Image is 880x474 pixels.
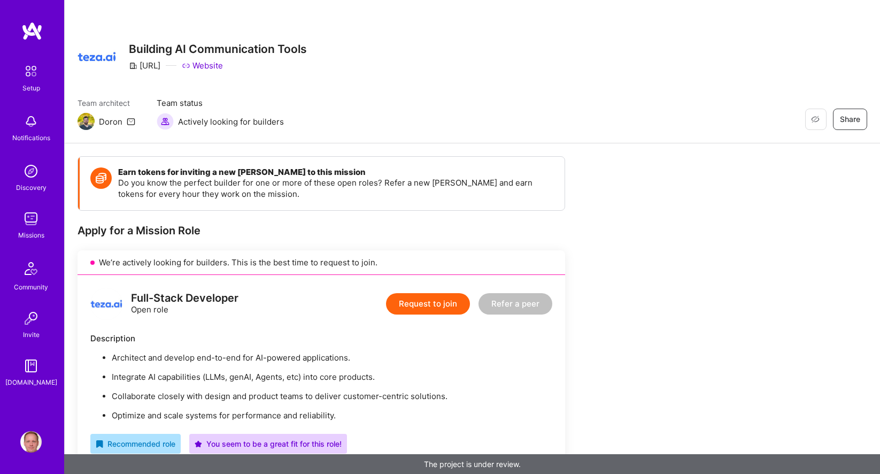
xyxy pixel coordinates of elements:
div: Open role [131,293,238,315]
p: Optimize and scale systems for performance and reliability. [112,410,552,421]
div: [URL] [129,60,160,71]
i: icon EyeClosed [811,115,820,124]
button: Share [833,109,867,130]
span: Share [840,114,860,125]
img: logo [90,288,122,320]
span: Team status [157,97,284,109]
img: Token icon [90,167,112,189]
a: Website [182,60,223,71]
img: guide book [20,355,42,377]
div: Notifications [12,132,50,143]
img: setup [20,60,42,82]
p: Do you know the perfect builder for one or more of these open roles? Refer a new [PERSON_NAME] an... [118,177,554,200]
button: Refer a peer [478,293,552,315]
p: Architect and develop end-to-end for AI-powered applications. [112,352,552,363]
div: Missions [18,230,44,241]
img: User Avatar [20,431,42,453]
img: discovery [20,160,42,182]
p: Collaborate closely with design and product teams to deliver customer-centric solutions. [112,391,552,402]
h4: Earn tokens for inviting a new [PERSON_NAME] to this mission [118,167,554,177]
img: Company Logo [78,37,116,76]
img: Actively looking for builders [157,113,174,130]
img: Community [18,256,44,281]
img: teamwork [20,208,42,230]
img: bell [20,111,42,132]
i: icon CompanyGray [129,62,137,70]
div: You seem to be a great fit for this role! [195,438,342,449]
img: Team Architect [78,113,95,130]
div: Community [14,281,48,293]
div: We’re actively looking for builders. This is the best time to request to join. [78,250,565,275]
div: Apply for a Mission Role [78,224,565,238]
div: Recommended role [96,438,175,449]
div: Setup [22,82,40,94]
p: Integrate AI capabilities (LLMs, genAI, Agents, etc) into core products. [112,371,552,383]
i: icon PurpleStar [195,440,202,448]
div: Description [90,333,552,344]
div: [DOMAIN_NAME] [5,377,57,388]
img: Invite [20,308,42,329]
i: icon RecommendedBadge [96,440,103,448]
div: Full-Stack Developer [131,293,238,304]
span: Actively looking for builders [178,116,284,127]
div: The project is under review. [64,454,880,474]
div: Invite [23,329,40,340]
img: logo [21,21,43,41]
span: Team architect [78,97,135,109]
div: Discovery [16,182,47,193]
div: Doron [99,116,122,127]
h3: Building AI Communication Tools [129,42,307,56]
i: icon Mail [127,117,135,126]
button: Request to join [386,293,470,315]
a: User Avatar [18,431,44,453]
